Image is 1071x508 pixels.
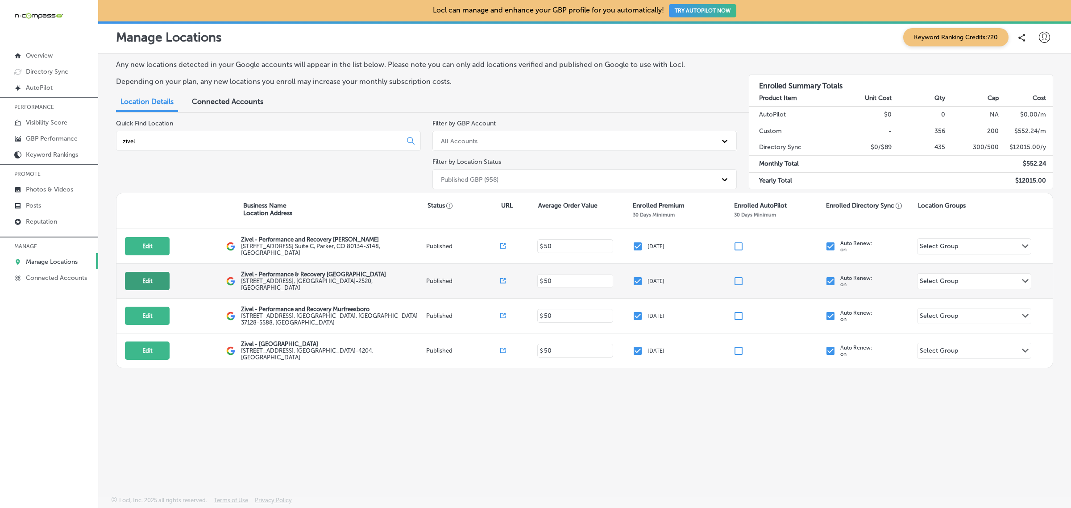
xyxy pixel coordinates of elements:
p: [DATE] [648,313,664,319]
p: Any new locations detected in your Google accounts will appear in the list below. Please note you... [116,60,725,69]
img: 660ab0bf-5cc7-4cb8-ba1c-48b5ae0f18e60NCTV_CLogo_TV_Black_-500x88.png [14,12,63,20]
p: Connected Accounts [26,274,87,282]
img: logo [226,312,235,321]
p: Posts [26,202,41,209]
td: $ 0.00 /m [999,107,1053,123]
p: Enrolled AutoPilot [734,202,787,209]
p: 30 Days Minimum [734,212,776,218]
p: Locl, Inc. 2025 all rights reserved. [119,497,207,504]
td: $ 552.24 /m [999,123,1053,139]
td: Directory Sync [749,139,839,156]
label: [STREET_ADDRESS] , [GEOGRAPHIC_DATA]-4204, [GEOGRAPHIC_DATA] [241,347,424,361]
strong: Product Item [759,94,797,102]
img: logo [226,346,235,355]
p: Enrolled Directory Sync [826,202,902,209]
button: Edit [125,237,170,255]
p: Depending on your plan, any new locations you enroll may increase your monthly subscription costs. [116,77,725,86]
td: AutoPilot [749,107,839,123]
p: Auto Renew: on [840,345,872,357]
p: Enrolled Premium [633,202,685,209]
label: Filter by Location Status [432,158,501,166]
div: Select Group [920,277,958,287]
p: Average Order Value [538,202,598,209]
label: [STREET_ADDRESS] , [GEOGRAPHIC_DATA], [GEOGRAPHIC_DATA] 37128-5588, [GEOGRAPHIC_DATA] [241,312,424,326]
button: TRY AUTOPILOT NOW [669,4,736,17]
p: $ [540,243,543,250]
a: Terms of Use [214,497,248,508]
p: Manage Locations [26,258,78,266]
td: $ 12015.00 [999,172,1053,189]
p: [DATE] [648,243,664,250]
div: Select Group [920,242,958,253]
p: Keyword Rankings [26,151,78,158]
p: Auto Renew: on [840,310,872,322]
p: Reputation [26,218,57,225]
p: Directory Sync [26,68,68,75]
p: Status [428,202,501,209]
p: $ [540,348,543,354]
p: Published [426,312,500,319]
p: [DATE] [648,278,664,284]
p: Photos & Videos [26,186,73,193]
p: URL [501,202,513,209]
td: Monthly Total [749,156,839,172]
span: Keyword Ranking Credits: 720 [903,28,1009,46]
label: Quick Find Location [116,120,173,127]
button: Edit [125,307,170,325]
div: Select Group [920,312,958,322]
td: $ 12015.00 /y [999,139,1053,156]
td: $ 552.24 [999,156,1053,172]
p: Visibility Score [26,119,67,126]
td: 356 [892,123,946,139]
p: Zivel - Performance and Recovery Murfreesboro [241,306,424,312]
div: Published GBP (958) [441,175,498,183]
td: 300/500 [946,139,999,156]
p: 30 Days Minimum [633,212,675,218]
a: Privacy Policy [255,497,292,508]
p: $ [540,313,543,319]
td: - [839,123,892,139]
p: Published [426,278,500,284]
p: Zivel - Performance & Recovery [GEOGRAPHIC_DATA] [241,271,424,278]
th: Cost [999,90,1053,107]
h3: Enrolled Summary Totals [749,75,1053,90]
p: Business Name Location Address [243,202,292,217]
td: 435 [892,139,946,156]
p: $ [540,278,543,284]
p: Location Groups [918,202,966,209]
td: $0/$89 [839,139,892,156]
label: [STREET_ADDRESS] Suite C , Parker, CO 80134-3148, [GEOGRAPHIC_DATA] [241,243,424,256]
button: Edit [125,341,170,360]
label: [STREET_ADDRESS] , [GEOGRAPHIC_DATA]-2520, [GEOGRAPHIC_DATA] [241,278,424,291]
p: Published [426,347,500,354]
img: logo [226,242,235,251]
div: Select Group [920,347,958,357]
p: GBP Performance [26,135,78,142]
span: Connected Accounts [192,97,263,106]
p: Overview [26,52,53,59]
p: Auto Renew: on [840,240,872,253]
img: logo [226,277,235,286]
p: Zivel - Performance and Recovery [PERSON_NAME] [241,236,424,243]
button: Edit [125,272,170,290]
p: Auto Renew: on [840,275,872,287]
p: [DATE] [648,348,664,354]
th: Cap [946,90,999,107]
td: Yearly Total [749,172,839,189]
td: 0 [892,107,946,123]
p: Zivel - [GEOGRAPHIC_DATA] [241,341,424,347]
label: Filter by GBP Account [432,120,496,127]
p: Manage Locations [116,30,222,45]
p: AutoPilot [26,84,53,92]
p: Published [426,243,500,250]
input: All Locations [122,137,400,145]
td: NA [946,107,999,123]
td: 200 [946,123,999,139]
td: $0 [839,107,892,123]
th: Qty [892,90,946,107]
th: Unit Cost [839,90,892,107]
div: All Accounts [441,137,477,145]
span: Location Details [120,97,174,106]
td: Custom [749,123,839,139]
